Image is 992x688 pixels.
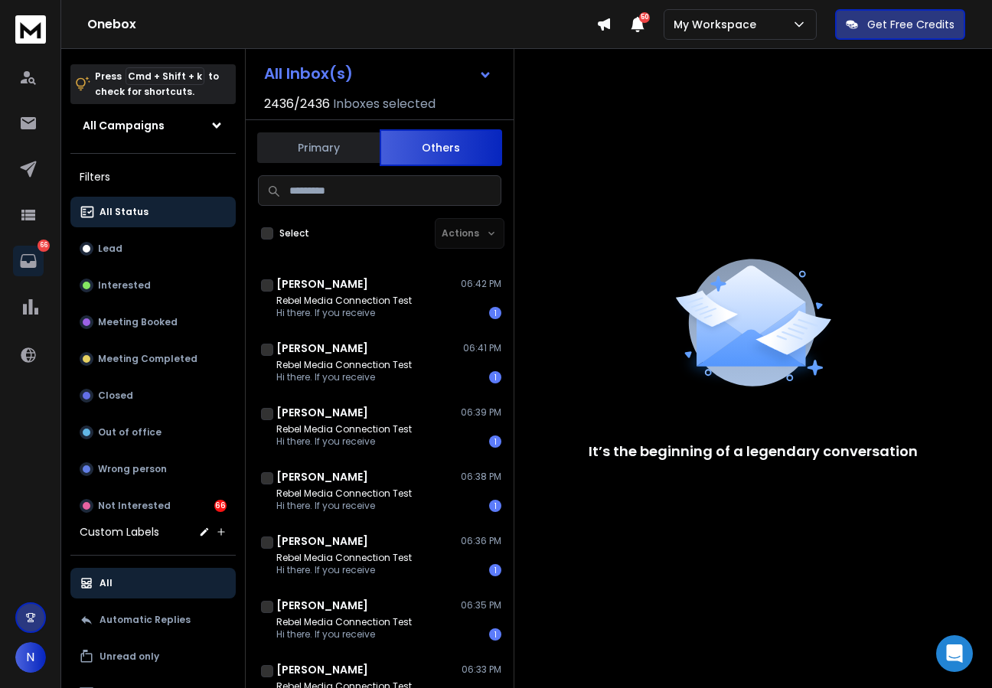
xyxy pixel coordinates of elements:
[70,270,236,301] button: Interested
[276,359,412,371] p: Rebel Media Connection Test
[98,353,197,365] p: Meeting Completed
[98,279,151,292] p: Interested
[276,423,412,435] p: Rebel Media Connection Test
[489,371,501,383] div: 1
[589,441,918,462] p: It’s the beginning of a legendary conversation
[279,227,309,240] label: Select
[276,307,412,319] p: Hi there. If you receive
[461,278,501,290] p: 06:42 PM
[98,316,178,328] p: Meeting Booked
[639,12,650,23] span: 50
[276,276,368,292] h1: [PERSON_NAME]
[257,131,380,165] button: Primary
[100,651,159,663] p: Unread only
[100,614,191,626] p: Automatic Replies
[489,435,501,448] div: 1
[100,577,113,589] p: All
[276,469,368,484] h1: [PERSON_NAME]
[463,342,501,354] p: 06:41 PM
[15,642,46,673] button: N
[98,500,171,512] p: Not Interested
[936,635,973,672] div: Open Intercom Messenger
[126,67,204,85] span: Cmd + Shift + k
[70,568,236,598] button: All
[13,246,44,276] a: 66
[276,662,368,677] h1: [PERSON_NAME]
[252,58,504,89] button: All Inbox(s)
[489,307,501,319] div: 1
[276,533,368,549] h1: [PERSON_NAME]
[70,110,236,141] button: All Campaigns
[461,535,501,547] p: 06:36 PM
[98,463,167,475] p: Wrong person
[100,206,148,218] p: All Status
[70,417,236,448] button: Out of office
[264,95,330,113] span: 2436 / 2436
[70,233,236,264] button: Lead
[87,15,596,34] h1: Onebox
[489,628,501,641] div: 1
[70,344,236,374] button: Meeting Completed
[489,564,501,576] div: 1
[461,471,501,483] p: 06:38 PM
[70,491,236,521] button: Not Interested66
[461,599,501,611] p: 06:35 PM
[276,487,412,500] p: Rebel Media Connection Test
[462,664,501,676] p: 06:33 PM
[276,628,412,641] p: Hi there. If you receive
[83,118,165,133] h1: All Campaigns
[276,405,368,420] h1: [PERSON_NAME]
[276,598,368,613] h1: [PERSON_NAME]
[70,641,236,672] button: Unread only
[70,307,236,337] button: Meeting Booked
[276,295,412,307] p: Rebel Media Connection Test
[95,69,219,99] p: Press to check for shortcuts.
[835,9,965,40] button: Get Free Credits
[489,500,501,512] div: 1
[15,15,46,44] img: logo
[333,95,436,113] h3: Inboxes selected
[461,406,501,419] p: 06:39 PM
[276,616,412,628] p: Rebel Media Connection Test
[276,371,412,383] p: Hi there. If you receive
[70,605,236,635] button: Automatic Replies
[674,17,762,32] p: My Workspace
[276,552,412,564] p: Rebel Media Connection Test
[214,500,227,512] div: 66
[276,341,368,356] h1: [PERSON_NAME]
[98,390,133,402] p: Closed
[38,240,50,252] p: 66
[70,380,236,411] button: Closed
[70,197,236,227] button: All Status
[867,17,954,32] p: Get Free Credits
[276,500,412,512] p: Hi there. If you receive
[98,426,162,439] p: Out of office
[70,166,236,187] h3: Filters
[80,524,159,540] h3: Custom Labels
[276,564,412,576] p: Hi there. If you receive
[264,66,353,81] h1: All Inbox(s)
[276,435,412,448] p: Hi there. If you receive
[70,454,236,484] button: Wrong person
[380,129,502,166] button: Others
[98,243,122,255] p: Lead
